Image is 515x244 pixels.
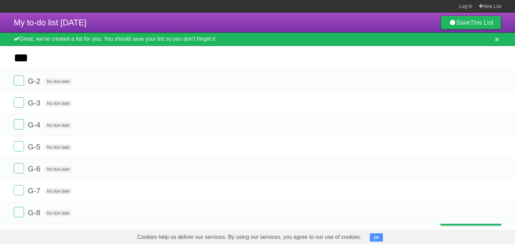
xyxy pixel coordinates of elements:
[14,97,24,108] label: Done
[14,75,24,86] label: Done
[28,121,42,129] span: G-4
[14,207,24,217] label: Done
[14,18,86,27] span: My to-do list [DATE]
[44,188,72,194] span: No due date
[44,122,72,129] span: No due date
[14,119,24,130] label: Done
[28,143,42,151] span: G-5
[14,163,24,173] label: Done
[28,77,42,85] span: G-2
[28,208,42,217] span: G-8
[44,210,72,216] span: No due date
[14,185,24,195] label: Done
[14,141,24,151] label: Done
[44,166,72,172] span: No due date
[44,78,72,85] span: No due date
[44,100,72,107] span: No due date
[28,186,42,195] span: G-7
[130,230,368,244] span: Cookies help us deliver our services. By using our services, you agree to our use of cookies.
[44,144,72,150] span: No due date
[470,19,493,26] b: This List
[455,213,498,225] span: Buy me a coffee
[28,164,42,173] span: G-6
[441,16,501,29] a: SaveThis List
[370,233,383,242] button: OK
[28,99,42,107] span: G-3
